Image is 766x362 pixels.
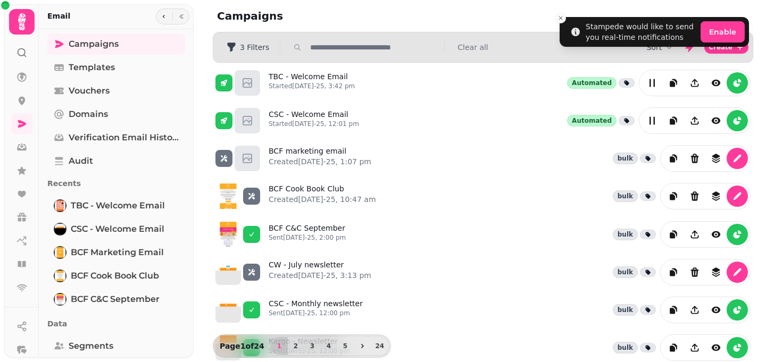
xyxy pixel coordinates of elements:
img: BCF marketing email [55,247,65,258]
button: duplicate [663,299,684,321]
a: TBC - Welcome EmailTBC - Welcome Email [47,195,185,216]
h2: Campaigns [217,9,421,23]
img: aHR0cHM6Ly9zdGFtcGVkZS1zZXJ2aWNlLXByb2QtdGVtcGxhdGUtcHJldmlld3MuczMuZXUtd2VzdC0xLmFtYXpvbmF3cy5jb... [215,222,241,247]
button: Share campaign preview [684,72,705,94]
div: bulk [613,190,638,202]
button: edit [642,72,663,94]
p: Created [DATE]-25, 3:13 pm [269,270,371,281]
button: edit [727,262,748,283]
div: Automated [567,77,617,89]
span: Vouchers [69,85,110,97]
button: Clear all [457,42,488,53]
span: Templates [69,61,115,74]
p: Recents [47,174,185,193]
a: BCF C&C SeptemberBCF C&C September [47,289,185,310]
div: Stampede would like to send you real-time notifications [586,21,696,43]
button: 1 [271,337,288,355]
div: bulk [613,229,638,240]
span: 24 [376,343,384,349]
a: CSC - Welcome EmailCSC - Welcome Email [47,218,185,240]
div: bulk [613,153,638,164]
button: view [705,110,727,131]
button: revisions [705,186,727,207]
button: Delete [684,262,705,283]
button: reports [727,224,748,245]
span: Campaigns [69,38,119,50]
button: 3 Filters [218,39,278,56]
p: Created [DATE]-25, 1:07 pm [269,156,371,167]
a: Vouchers [47,80,185,102]
button: duplicate [663,110,684,131]
button: duplicate [663,148,684,169]
button: edit [642,110,663,131]
a: Segments [47,335,185,357]
button: revisions [705,262,727,283]
img: BCF Cook Book Club [55,271,65,281]
button: edit [727,148,748,169]
nav: Pagination [271,337,388,355]
button: Share campaign preview [684,110,705,131]
button: 5 [337,337,354,355]
span: 1 [275,343,284,349]
button: duplicate [663,262,684,283]
a: CSC - Monthly newsletterSent[DATE]-25, 12:00 pm [269,298,363,322]
button: duplicate [663,224,684,245]
div: bulk [613,304,638,316]
h2: Email [47,11,70,21]
a: CSC - Welcome EmailStarted[DATE]-25, 12:01 pm [269,109,359,132]
button: Enable [701,21,745,43]
img: CSC - Welcome Email [55,224,65,234]
p: Created [DATE]-25, 10:47 am [269,194,376,205]
a: Verification email history [47,127,185,148]
span: Domains [69,108,108,121]
button: view [705,224,727,245]
p: Started [DATE]-25, 12:01 pm [269,120,359,128]
button: view [705,299,727,321]
span: 5 [341,343,349,349]
div: bulk [613,266,638,278]
button: reports [727,72,748,94]
span: Audit [69,155,93,167]
button: edit [727,186,748,207]
a: TBC - Welcome EmailStarted[DATE]-25, 3:42 pm [269,71,355,95]
p: Sent [DATE]-25, 2:00 pm [269,233,346,242]
img: aHR0cHM6Ly9zdGFtcGVkZS1zZXJ2aWNlLXByb2QtdGVtcGxhdGUtcHJldmlld3MuczMuZXUtd2VzdC0xLmFtYXpvbmF3cy5jb... [215,183,241,209]
span: BCF Cook Book Club [71,270,159,282]
button: revisions [705,148,727,169]
span: CSC - Welcome Email [71,223,164,235]
span: Create [709,44,732,50]
p: Started [DATE]-25, 3:42 pm [269,82,355,90]
button: view [705,337,727,358]
img: TBC - Welcome Email [55,200,65,211]
button: Delete [684,148,705,169]
span: Verification email history [69,131,179,144]
img: BCF C&C September [55,294,65,305]
div: bulk [613,342,638,353]
button: Create [704,41,748,54]
p: Data [47,314,185,333]
p: Page 1 of 24 [215,341,269,351]
a: BCF Cook Book ClubBCF Cook Book Club [47,265,185,287]
button: 3 [304,337,321,355]
button: duplicate [663,337,684,358]
span: BCF C&C September [71,293,160,306]
button: duplicate [663,186,684,207]
button: view [705,72,727,94]
button: 24 [371,337,388,355]
button: Delete [684,186,705,207]
img: aHR0cHM6Ly9zdGFtcGVkZS1zZXJ2aWNlLXByb2QtdGVtcGxhdGUtcHJldmlld3MuczMuZXUtd2VzdC0xLmFtYXpvbmF3cy5jb... [215,297,241,323]
button: reports [727,299,748,321]
a: CW - July newsletterCreated[DATE]-25, 3:13 pm [269,259,371,285]
a: BCF marketing emailCreated[DATE]-25, 1:07 pm [269,146,371,171]
span: 2 [292,343,300,349]
button: Share campaign preview [684,337,705,358]
a: BCF C&C SeptemberSent[DATE]-25, 2:00 pm [269,223,346,246]
button: duplicate [663,72,684,94]
button: Close toast [555,13,566,23]
button: Share campaign preview [684,224,705,245]
a: Templates [47,57,185,78]
span: BCF marketing email [71,246,164,259]
a: BCF Cook Book ClubCreated[DATE]-25, 10:47 am [269,183,376,209]
button: reports [727,337,748,358]
img: aHR0cHM6Ly9zdGFtcGVkZS1zZXJ2aWNlLXByb2QtdGVtcGxhdGUtcHJldmlld3MuczMuZXUtd2VzdC0xLmFtYXpvbmF3cy5jb... [215,259,241,285]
